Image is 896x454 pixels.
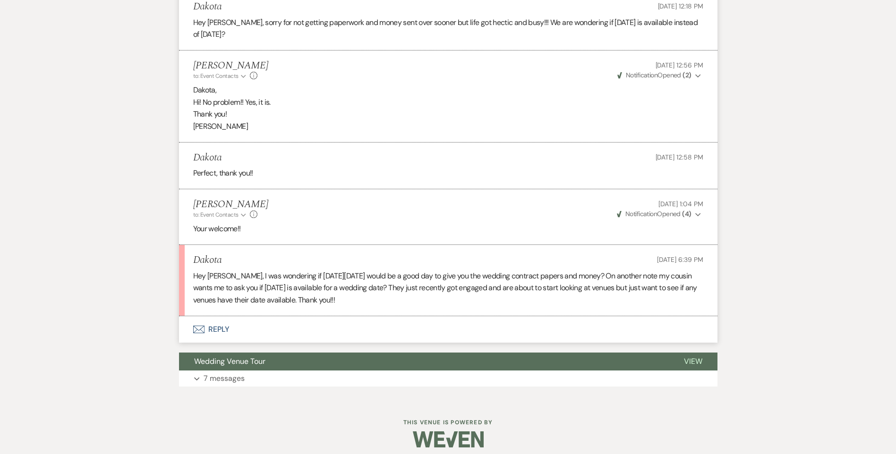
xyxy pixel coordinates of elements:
[616,70,703,80] button: NotificationOpened (2)
[193,60,268,72] h5: [PERSON_NAME]
[193,108,703,120] p: Thank you!
[669,353,717,370] button: View
[658,2,703,10] span: [DATE] 12:18 PM
[204,372,245,385] p: 7 messages
[193,270,703,306] p: Hey [PERSON_NAME], I was wondering if [DATE][DATE] would be a good day to give you the wedding co...
[193,254,222,266] h5: Dakota
[193,199,268,210] h5: [PERSON_NAME]
[682,210,691,218] strong: ( 4 )
[179,316,717,343] button: Reply
[194,356,265,366] span: Wedding Venue Tour
[683,71,691,79] strong: ( 2 )
[193,17,703,41] p: Hey [PERSON_NAME], sorry for not getting paperwork and money sent over sooner but life got hectic...
[193,152,222,164] h5: Dakota
[193,1,222,13] h5: Dakota
[193,167,703,179] p: Perfect, thank you!!
[193,84,703,96] p: Dakota,
[179,353,669,370] button: Wedding Venue Tour
[656,61,703,69] span: [DATE] 12:56 PM
[193,211,239,219] span: to: Event Contacts
[625,210,657,218] span: Notification
[193,72,247,80] button: to: Event Contacts
[657,255,703,264] span: [DATE] 6:39 PM
[193,223,703,235] p: Your welcome!!
[615,209,703,219] button: NotificationOpened (4)
[617,71,691,79] span: Opened
[658,200,703,208] span: [DATE] 1:04 PM
[193,72,239,80] span: to: Event Contacts
[684,356,702,366] span: View
[193,120,703,133] p: [PERSON_NAME]
[179,370,717,387] button: 7 messages
[193,96,703,109] p: Hi! No problem!! Yes, it is.
[617,210,691,218] span: Opened
[193,210,247,219] button: to: Event Contacts
[626,71,657,79] span: Notification
[656,153,703,161] span: [DATE] 12:58 PM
